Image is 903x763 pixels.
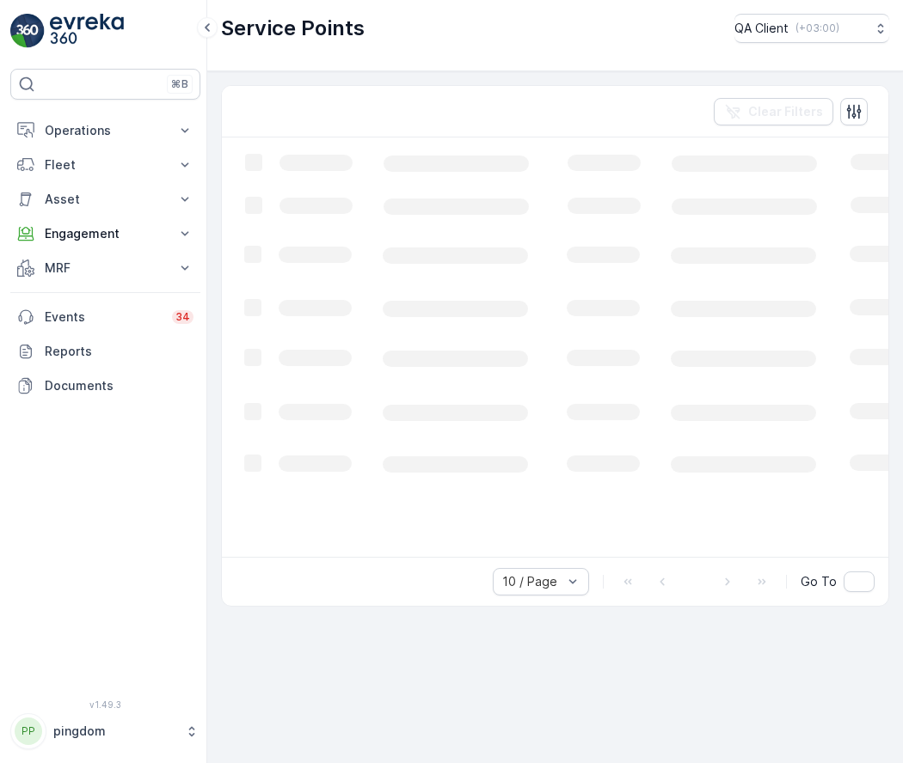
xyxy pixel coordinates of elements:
a: Documents [10,369,200,403]
p: MRF [45,259,166,277]
button: Engagement [10,217,200,251]
div: PP [15,717,42,745]
button: QA Client(+03:00) [734,14,889,43]
p: 34 [175,310,190,324]
p: QA Client [734,20,789,37]
button: Clear Filters [714,98,833,125]
span: v 1.49.3 [10,699,200,710]
button: Operations [10,113,200,148]
p: Documents [45,377,193,394]
p: Service Points [221,15,365,42]
img: logo [10,14,45,48]
a: Reports [10,334,200,369]
img: logo_light-DOdMpM7g.png [50,14,124,48]
button: MRF [10,251,200,285]
a: Events34 [10,300,200,334]
p: Engagement [45,225,166,242]
p: Asset [45,191,166,208]
span: Go To [801,573,837,590]
button: PPpingdom [10,713,200,749]
p: Clear Filters [748,103,823,120]
button: Asset [10,182,200,217]
p: Events [45,308,162,326]
p: Operations [45,122,166,139]
p: pingdom [53,723,176,740]
p: Fleet [45,156,166,174]
button: Fleet [10,148,200,182]
p: ( +03:00 ) [795,21,839,35]
p: Reports [45,343,193,360]
p: ⌘B [171,77,188,91]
